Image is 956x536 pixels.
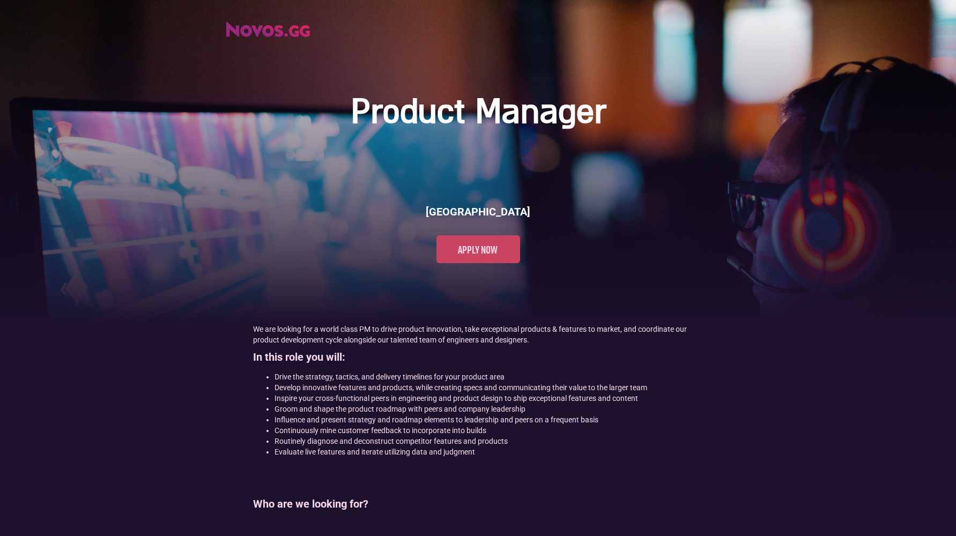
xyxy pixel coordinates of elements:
li: Drive the strategy, tactics, and delivery timelines for your product area [275,371,703,382]
li: Groom and shape the product roadmap with peers and company leadership [275,404,703,414]
p: ‍ [253,463,703,473]
li: Routinely diagnose and deconstruct competitor features and products [275,436,703,446]
p: We are looking for a world class PM to drive product innovation, take exceptional products & feat... [253,324,703,345]
h1: Product Manager [351,92,606,135]
li: Develop innovative features and products, while creating specs and communicating their value to t... [275,382,703,393]
li: Continuously mine customer feedback to incorporate into builds [275,425,703,436]
a: Apply now [436,235,520,263]
p: ‍ [253,518,703,529]
h6: [GEOGRAPHIC_DATA] [426,204,530,219]
strong: In this role you will: [253,351,345,363]
li: Inspire your cross-functional peers in engineering and product design to ship exceptional feature... [275,393,703,404]
li: Evaluate live features and iterate utilizing data and judgment [275,446,703,457]
li: Influence and present strategy and roadmap elements to leadership and peers on a frequent basis [275,414,703,425]
strong: Who are we looking for? [253,497,368,510]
